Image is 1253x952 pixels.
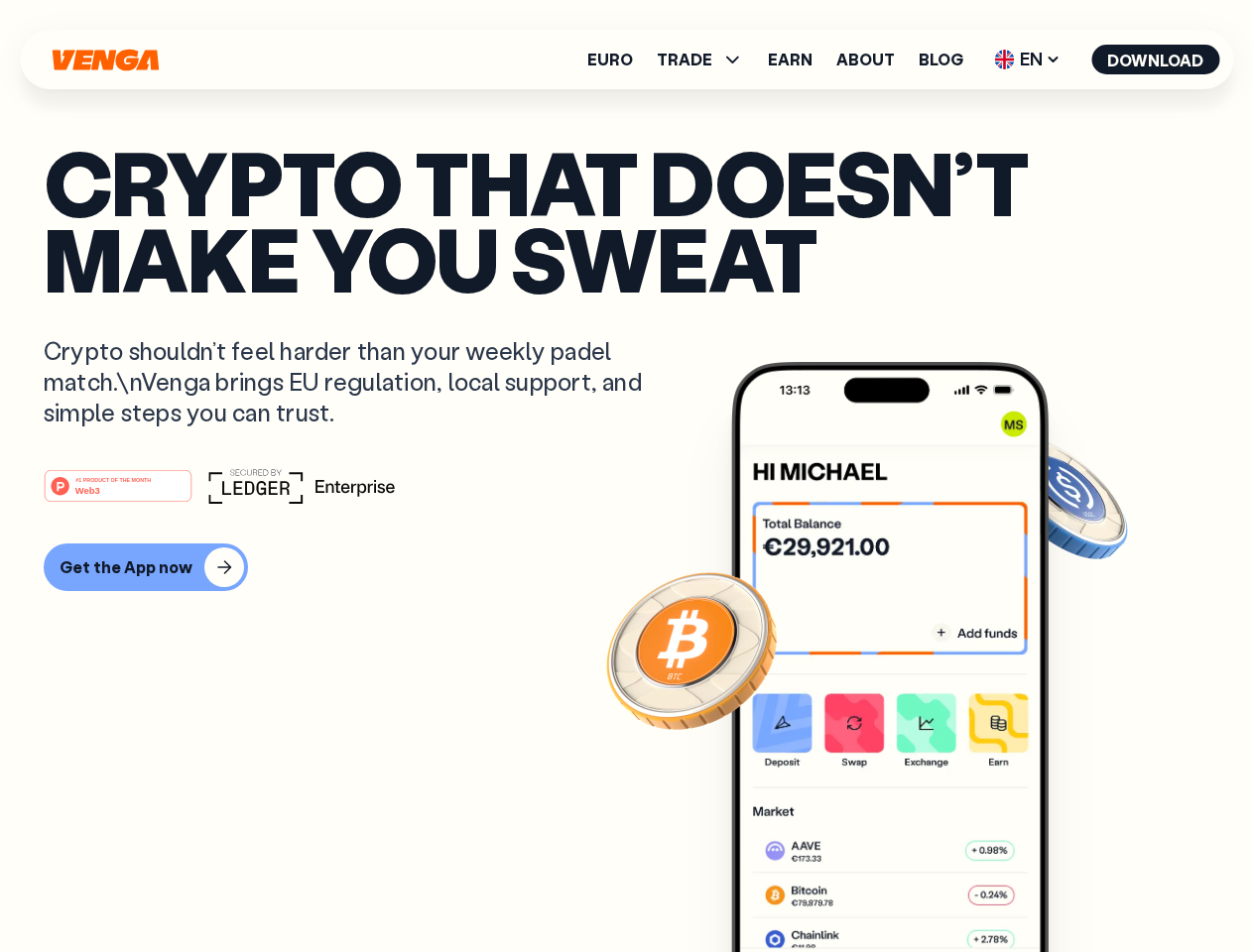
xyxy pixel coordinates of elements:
button: Get the App now [44,543,248,591]
a: Blog [919,52,963,67]
button: Download [1091,45,1219,74]
a: About [836,52,895,67]
a: Earn [768,52,813,67]
span: TRADE [657,52,712,67]
svg: Home [50,49,161,71]
tspan: #1 PRODUCT OF THE MONTH [75,476,151,482]
a: Euro [587,52,633,67]
img: Bitcoin [602,560,781,739]
p: Crypto that doesn’t make you sweat [44,144,1209,296]
span: TRADE [657,48,744,71]
div: Get the App now [60,557,192,577]
span: EN [987,44,1067,75]
img: flag-uk [994,50,1014,69]
img: USDC coin [989,426,1132,569]
a: Get the App now [44,543,1209,591]
p: Crypto shouldn’t feel harder than your weekly padel match.\nVenga brings EU regulation, local sup... [44,335,671,428]
a: #1 PRODUCT OF THE MONTHWeb3 [44,481,192,507]
tspan: Web3 [75,484,100,495]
